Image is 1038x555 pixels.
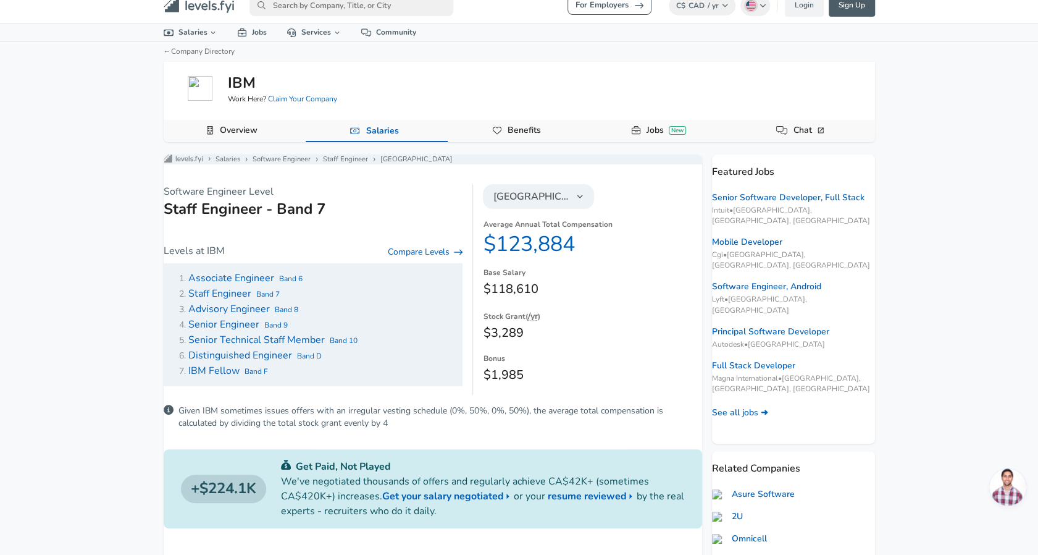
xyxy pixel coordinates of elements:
[483,323,701,343] dd: $3,289
[712,407,768,419] a: See all jobs ➜
[483,365,701,385] dd: $1,985
[188,334,358,346] a: Senior Technical Staff MemberBand 10
[188,76,212,101] img: ibm.com
[712,534,727,544] img: omnicell.com
[277,23,351,41] a: Services
[712,512,727,522] img: 2u.com
[689,1,705,11] span: CAD
[483,309,701,323] dt: Stock Grant ( )
[712,533,767,545] a: Omnicell
[483,184,594,209] button: [GEOGRAPHIC_DATA]
[164,120,875,142] div: Company Data Navigation
[228,94,337,104] span: Work Here?
[989,468,1026,506] div: Open chat
[279,274,303,284] span: Band 6
[281,474,685,519] p: We've negotiated thousands of offers and regularly achieve CA$42K+ (sometimes CA$420K+) increases...
[676,1,685,11] span: C$
[188,271,274,285] span: Associate Engineer
[483,353,701,365] dt: Bonus
[297,351,322,361] span: Band D
[503,120,546,141] a: Benefits
[712,488,795,501] a: Asure Software
[712,451,875,476] p: Related Companies
[387,246,462,258] a: Compare Levels
[281,459,685,474] p: Get Paid, Not Played
[264,320,288,330] span: Band 9
[188,302,270,316] span: Advisory Engineer
[188,349,292,362] span: Distinguished Engineer
[712,192,864,204] a: Senior Software Developer, Full Stack
[188,287,251,300] span: Staff Engineer
[642,120,691,141] a: JobsNew
[275,305,298,315] span: Band 8
[493,189,569,204] span: [GEOGRAPHIC_DATA]
[382,489,514,504] a: Get your salary negotiated
[712,326,829,338] a: Principal Software Developer
[548,489,637,504] a: resume reviewed
[188,365,268,377] a: IBM FellowBand F
[178,405,702,430] p: Given IBM sometimes issues offers with an irregular vesting schedule (0%, 50%, 0%, 50%), the aver...
[253,155,311,164] a: Software Engineer
[746,1,756,11] img: English (US)
[712,339,875,350] span: Autodesk • [GEOGRAPHIC_DATA]
[483,267,701,279] dt: Base Salary
[164,46,235,56] a: ←Company Directory
[361,121,403,142] a: Salaries
[214,120,262,141] a: Overview
[154,23,228,41] a: Salaries
[483,279,701,299] dd: $118,610
[188,273,303,284] a: Associate EngineerBand 6
[708,1,719,11] span: / yr
[181,475,266,503] a: $224.1K
[712,511,743,523] a: 2U
[789,120,831,141] a: Chat
[268,94,337,104] a: Claim Your Company
[669,126,686,135] div: New
[188,318,259,331] span: Senior Engineer
[164,244,225,258] p: Levels at IBM
[712,250,875,271] span: Cgi • [GEOGRAPHIC_DATA], [GEOGRAPHIC_DATA], [GEOGRAPHIC_DATA]
[188,319,288,331] a: Senior EngineerBand 9
[188,333,325,347] span: Senior Technical Staff Member
[330,336,358,345] span: Band 10
[227,23,277,41] a: Jobs
[483,219,701,231] dt: Average Annual Total Compensation
[351,23,426,41] a: Community
[483,231,701,257] dd: $123,884
[245,366,268,376] span: Band F
[712,489,727,499] img: asuresoftware.com
[712,281,821,293] a: Software Engineer, Android
[527,309,537,323] button: /yr
[164,184,463,199] p: Software Engineer Level
[380,155,453,164] a: [GEOGRAPHIC_DATA]
[712,236,782,248] a: Mobile Developer
[712,360,795,372] a: Full Stack Developer
[216,155,240,164] a: Salaries
[188,350,322,362] a: Distinguished EngineerBand D
[712,205,875,226] span: Intuit • [GEOGRAPHIC_DATA], [GEOGRAPHIC_DATA], [GEOGRAPHIC_DATA]
[712,155,875,179] p: Featured Jobs
[256,289,280,299] span: Band 7
[323,155,368,164] a: Staff Engineer
[712,373,875,394] span: Magna International • [GEOGRAPHIC_DATA], [GEOGRAPHIC_DATA], [GEOGRAPHIC_DATA]
[281,460,291,470] img: svg+xml;base64,PHN2ZyB4bWxucz0iaHR0cDovL3d3dy53My5vcmcvMjAwMC9zdmciIGZpbGw9IiMwYzU0NjAiIHZpZXdCb3...
[712,294,875,315] span: Lyft • [GEOGRAPHIC_DATA], [GEOGRAPHIC_DATA]
[188,303,298,315] a: Advisory EngineerBand 8
[188,288,280,300] a: Staff EngineerBand 7
[164,199,463,219] h1: Staff Engineer - Band 7
[188,364,240,378] span: IBM Fellow
[228,72,256,93] h5: IBM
